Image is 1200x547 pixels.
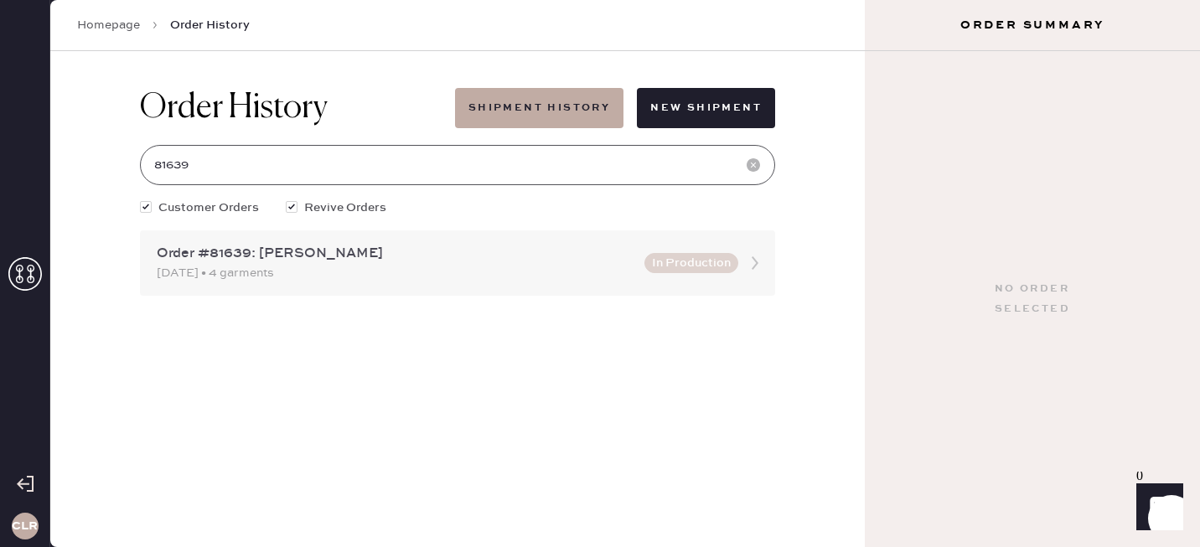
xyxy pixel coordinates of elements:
iframe: Front Chat [1120,472,1192,544]
input: Search by order number, customer name, email or phone number [140,145,775,185]
span: Order History [170,17,250,34]
button: Shipment History [455,88,623,128]
span: Customer Orders [158,199,259,217]
div: No order selected [995,279,1070,319]
h1: Order History [140,88,328,128]
span: Revive Orders [304,199,386,217]
button: New Shipment [637,88,775,128]
h3: Order Summary [865,17,1200,34]
div: Order #81639: [PERSON_NAME] [157,244,634,264]
h3: CLR [12,520,38,532]
div: [DATE] • 4 garments [157,264,634,282]
button: In Production [644,253,738,273]
a: Homepage [77,17,140,34]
